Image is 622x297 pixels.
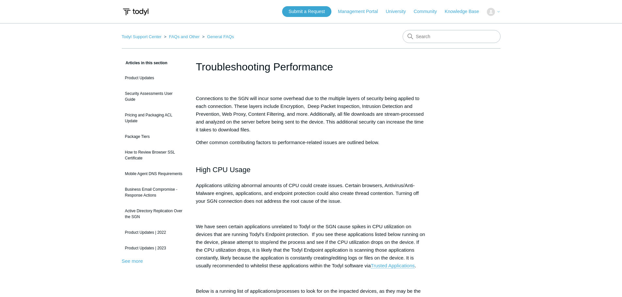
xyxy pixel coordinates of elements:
h2: High CPU Usage [196,164,426,175]
a: Product Updates [122,72,186,84]
span: Articles in this section [122,61,167,65]
a: Submit a Request [282,6,331,17]
a: Business Email Compromise - Response Actions [122,183,186,201]
a: Community [414,8,443,15]
h1: Troubleshooting Performance [196,59,426,75]
a: Management Portal [338,8,384,15]
p: Other common contributing factors to performance-related issues are outlined below. [196,139,426,146]
a: How to Review Browser SSL Certificate [122,146,186,164]
li: General FAQs [201,34,234,39]
a: General FAQs [207,34,234,39]
p: We have seen certain applications unrelated to Todyl or the SGN cause spikes in CPU utilization o... [196,223,426,270]
a: Trusted Applications [371,263,415,269]
a: Mobile Agent DNS Requirements [122,168,186,180]
p: Connections to the SGN will incur some overhead due to the multiple layers of security being appl... [196,95,426,134]
input: Search [403,30,501,43]
a: Todyl Support Center [122,34,162,39]
a: Knowledge Base [445,8,486,15]
a: FAQs and Other [169,34,199,39]
a: Product Updates | 2022 [122,226,186,239]
img: Todyl Support Center Help Center home page [122,6,150,18]
a: Active Directory Replication Over the SGN [122,205,186,223]
a: See more [122,258,143,264]
li: FAQs and Other [163,34,201,39]
a: University [386,8,412,15]
li: Todyl Support Center [122,34,163,39]
a: Package Tiers [122,130,186,143]
a: Security Assessments User Guide [122,87,186,106]
a: Pricing and Packaging ACL Update [122,109,186,127]
p: Applications utilizing abnormal amounts of CPU could create issues. Certain browsers, Antivirus/A... [196,182,426,205]
a: Product Updates | 2023 [122,242,186,254]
